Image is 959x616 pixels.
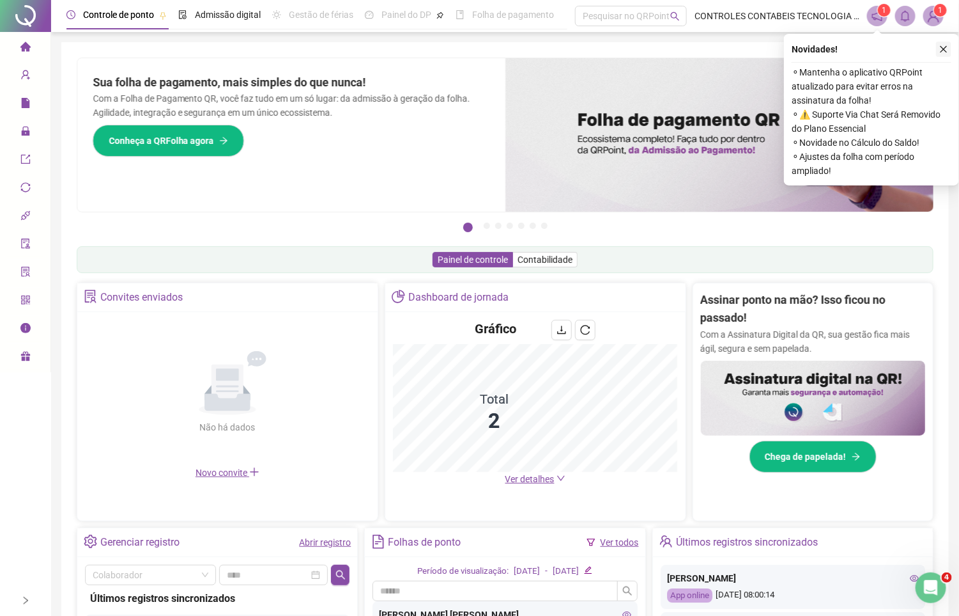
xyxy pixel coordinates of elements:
[667,588,712,603] div: App online
[289,10,353,20] span: Gestão de férias
[916,573,946,603] iframe: Intercom live chat
[792,42,838,56] span: Novidades !
[667,588,919,603] div: [DATE] 08:00:14
[20,205,31,230] span: api
[20,36,31,61] span: home
[472,10,554,20] span: Folha de pagamento
[436,12,444,19] span: pushpin
[20,92,31,118] span: file
[438,255,508,265] span: Painel de controle
[463,223,473,232] button: 1
[178,10,187,19] span: file-done
[556,474,565,483] span: down
[93,91,490,120] p: Com a Folha de Pagamento QR, você faz tudo em um só lugar: da admissão à geração da folha. Agilid...
[553,565,579,578] div: [DATE]
[93,125,244,157] button: Conheça a QRFolha agora
[900,10,911,22] span: bell
[587,538,595,547] span: filter
[90,590,344,606] div: Últimos registros sincronizados
[545,565,548,578] div: -
[749,441,877,473] button: Chega de papelada!
[408,287,509,308] div: Dashboard de jornada
[195,10,261,20] span: Admissão digital
[381,10,431,20] span: Painel do DP
[939,6,943,15] span: 1
[83,10,154,20] span: Controle de ponto
[272,10,281,19] span: sun
[942,573,952,583] span: 4
[556,325,567,335] span: download
[109,134,214,148] span: Conheça a QRFolha agora
[694,9,859,23] span: CONTROLES CONTABEIS TECNOLOGIA DE INFORMAÇÃO LTDA
[100,287,183,308] div: Convites enviados
[792,65,951,107] span: ⚬ Mantenha o aplicativo QRPoint atualizado para evitar erros na assinatura da folha!
[456,10,464,19] span: book
[66,10,75,19] span: clock-circle
[417,565,509,578] div: Período de visualização:
[910,574,919,583] span: eye
[484,223,490,229] button: 2
[20,317,31,343] span: info-circle
[21,596,30,605] span: right
[939,45,948,54] span: close
[196,468,259,478] span: Novo convite
[84,535,97,548] span: setting
[20,289,31,315] span: qrcode
[365,10,374,19] span: dashboard
[299,537,351,548] a: Abrir registro
[20,261,31,287] span: solution
[20,120,31,146] span: lock
[505,474,565,484] a: Ver detalhes down
[20,148,31,174] span: export
[878,4,891,17] sup: 1
[249,467,259,477] span: plus
[792,136,951,150] span: ⚬ Novidade no Cálculo do Saldo!
[100,532,180,553] div: Gerenciar registro
[792,107,951,136] span: ⚬ ⚠️ Suporte Via Chat Será Removido do Plano Essencial
[667,571,919,585] div: [PERSON_NAME]
[371,535,385,548] span: file-text
[219,136,228,145] span: arrow-right
[93,74,490,91] h2: Sua folha de pagamento, mais simples do que nunca!
[852,452,861,461] span: arrow-right
[159,12,167,19] span: pushpin
[792,150,951,178] span: ⚬ Ajustes da folha com período ampliado!
[20,64,31,90] span: user-add
[505,58,933,212] img: banner%2F8d14a306-6205-4263-8e5b-06e9a85ad873.png
[84,290,97,303] span: solution
[580,325,590,335] span: reload
[518,223,525,229] button: 5
[882,6,887,15] span: 1
[335,570,346,580] span: search
[392,290,405,303] span: pie-chart
[20,345,31,371] span: gift
[934,4,947,17] sup: Atualize o seu contato no menu Meus Dados
[388,532,461,553] div: Folhas de ponto
[584,566,592,574] span: edit
[507,223,513,229] button: 4
[20,177,31,202] span: sync
[475,320,516,338] h4: Gráfico
[601,537,639,548] a: Ver todos
[765,450,847,464] span: Chega de papelada!
[676,532,818,553] div: Últimos registros sincronizados
[169,420,286,434] div: Não há dados
[701,291,925,328] h2: Assinar ponto na mão? Isso ficou no passado!
[622,586,633,596] span: search
[505,474,555,484] span: Ver detalhes
[20,233,31,258] span: audit
[518,255,572,265] span: Contabilidade
[670,12,680,21] span: search
[924,6,943,26] img: 86701
[701,328,925,356] p: Com a Assinatura Digital da QR, sua gestão fica mais ágil, segura e sem papelada.
[701,361,925,436] img: banner%2F02c71560-61a6-44d4-94b9-c8ab97240462.png
[530,223,536,229] button: 6
[659,535,673,548] span: team
[541,223,548,229] button: 7
[514,565,540,578] div: [DATE]
[495,223,502,229] button: 3
[871,10,883,22] span: notification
